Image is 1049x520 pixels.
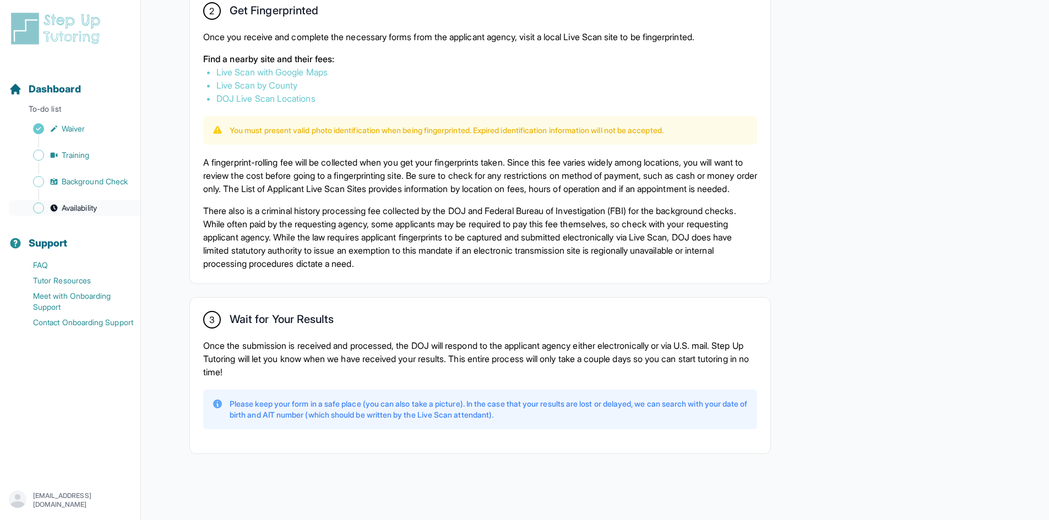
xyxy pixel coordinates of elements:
[216,93,316,104] a: DOJ Live Scan Locations
[203,204,757,270] p: There also is a criminal history processing fee collected by the DOJ and Federal Bureau of Invest...
[4,218,136,255] button: Support
[9,490,132,510] button: [EMAIL_ADDRESS][DOMAIN_NAME]
[9,273,140,288] a: Tutor Resources
[203,52,757,65] p: Find a nearby site and their fees:
[203,339,757,379] p: Once the submission is received and processed, the DOJ will respond to the applicant agency eithe...
[230,4,318,21] h2: Get Fingerprinted
[9,11,107,46] img: logo
[209,313,215,326] span: 3
[9,200,140,216] a: Availability
[29,236,68,251] span: Support
[29,81,81,97] span: Dashboard
[216,67,328,78] a: Live Scan with Google Maps
[216,80,297,91] a: Live Scan by County
[9,174,140,189] a: Background Check
[9,315,140,330] a: Contact Onboarding Support
[62,123,85,134] span: Waiver
[4,64,136,101] button: Dashboard
[62,202,97,214] span: Availability
[203,156,757,195] p: A fingerprint-rolling fee will be collected when you get your fingerprints taken. Since this fee ...
[230,398,748,420] p: Please keep your form in a safe place (you can also take a picture). In the case that your result...
[230,125,664,136] p: You must present valid photo identification when being fingerprinted. Expired identification info...
[62,176,128,187] span: Background Check
[4,103,136,119] p: To-do list
[203,30,757,43] p: Once you receive and complete the necessary forms from the applicant agency, visit a local Live S...
[9,288,140,315] a: Meet with Onboarding Support
[9,258,140,273] a: FAQ
[230,313,334,330] h2: Wait for Your Results
[9,147,140,163] a: Training
[9,81,81,97] a: Dashboard
[9,121,140,136] a: Waiver
[33,491,132,509] p: [EMAIL_ADDRESS][DOMAIN_NAME]
[209,4,214,18] span: 2
[62,150,90,161] span: Training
